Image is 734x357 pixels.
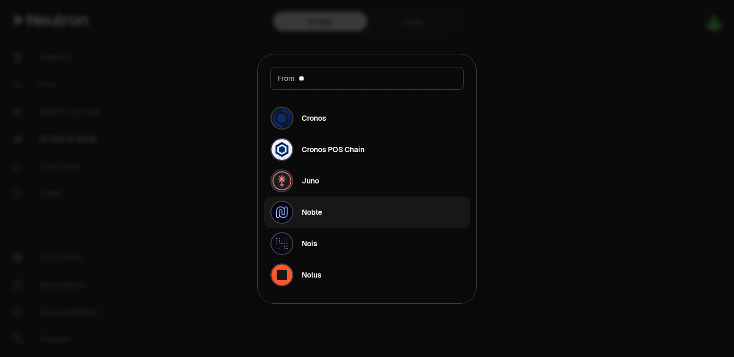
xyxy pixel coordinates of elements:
div: Cronos [302,113,326,123]
img: Cronos POS Chain Logo [271,139,292,160]
img: Nois Logo [271,233,292,254]
button: Nolus LogoNolus [264,259,470,291]
button: Juno LogoJuno [264,165,470,197]
div: Nolus [302,270,322,280]
button: Noble LogoNoble [264,197,470,228]
img: Cronos Logo [271,108,292,129]
img: Nolus Logo [271,264,292,285]
div: Juno [302,176,319,186]
span: From [277,73,294,84]
img: Noble Logo [271,202,292,223]
img: Juno Logo [271,170,292,191]
div: Cronos POS Chain [302,144,364,155]
div: Noble [302,207,322,217]
div: Nois [302,238,317,249]
button: Nois LogoNois [264,228,470,259]
button: Cronos LogoCronos [264,102,470,134]
button: Cronos POS Chain LogoCronos POS Chain [264,134,470,165]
